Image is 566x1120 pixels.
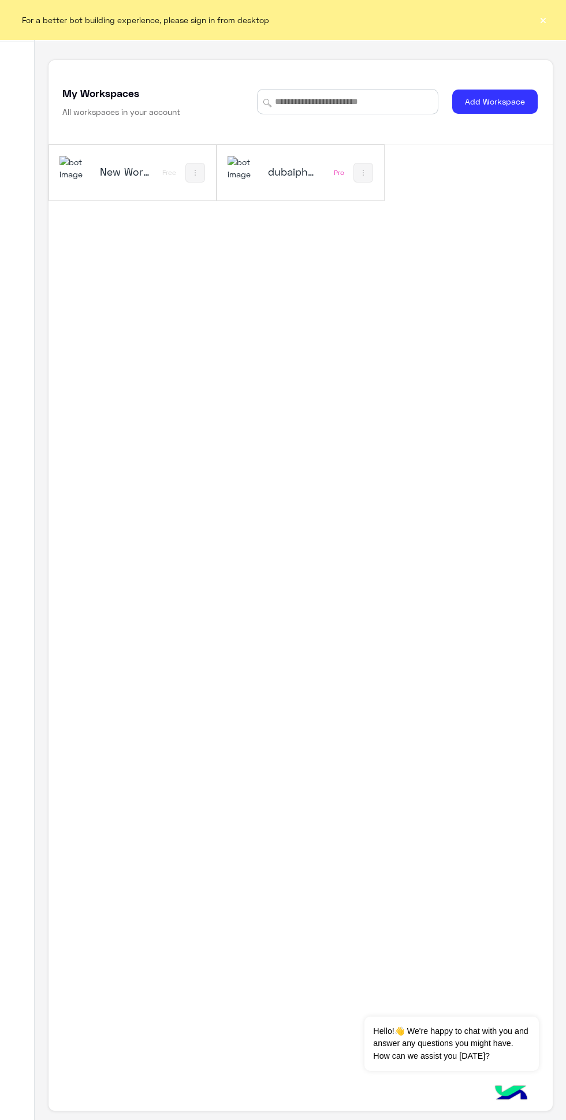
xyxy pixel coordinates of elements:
button: × [537,14,549,25]
h5: dubaiphone [268,165,321,178]
span: For a better bot building experience, please sign in from desktop [22,14,269,26]
img: hulul-logo.png [491,1074,531,1114]
img: 1403182699927242 [228,156,259,181]
h5: New Workspace 1 [100,165,152,178]
img: bot image [59,156,91,181]
div: Free [162,168,176,177]
button: Add Workspace [452,90,538,114]
span: Hello!👋 We're happy to chat with you and answer any questions you might have. How can we assist y... [364,1017,538,1071]
div: Pro [334,168,344,177]
h5: My Workspaces [62,86,139,100]
h6: All workspaces in your account [62,106,180,118]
